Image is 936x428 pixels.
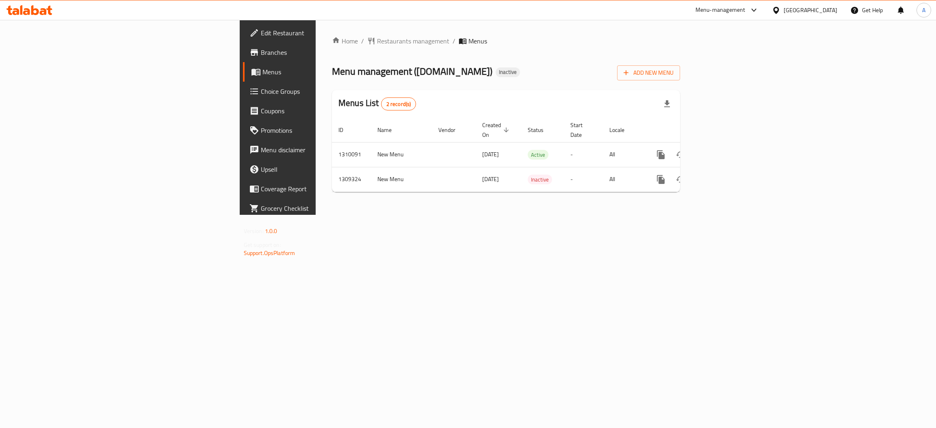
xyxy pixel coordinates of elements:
span: Coverage Report [261,184,390,194]
span: Menu management ( [DOMAIN_NAME] ) [332,62,492,80]
span: Add New Menu [624,68,674,78]
span: ID [338,125,354,135]
span: Menu disclaimer [261,145,390,155]
span: [DATE] [482,149,499,160]
span: [DATE] [482,174,499,184]
td: - [564,142,603,167]
a: Upsell [243,160,396,179]
a: Coupons [243,101,396,121]
div: [GEOGRAPHIC_DATA] [784,6,837,15]
span: Coupons [261,106,390,116]
button: Change Status [671,170,690,189]
a: Branches [243,43,396,62]
h2: Menus List [338,97,416,110]
span: 1.0.0 [265,226,277,236]
span: Menus [468,36,487,46]
span: Menus [262,67,390,77]
a: Support.OpsPlatform [244,248,295,258]
div: Inactive [496,67,520,77]
span: Grocery Checklist [261,203,390,213]
span: Edit Restaurant [261,28,390,38]
span: Locale [609,125,635,135]
a: Edit Restaurant [243,23,396,43]
div: Menu-management [695,5,745,15]
span: Inactive [496,69,520,76]
td: All [603,167,645,192]
button: more [651,145,671,164]
a: Grocery Checklist [243,199,396,218]
span: Active [528,150,548,160]
nav: breadcrumb [332,36,680,46]
span: Version: [244,226,264,236]
span: Promotions [261,125,390,135]
td: New Menu [371,142,432,167]
span: Status [528,125,554,135]
a: Menu disclaimer [243,140,396,160]
span: Created On [482,120,511,140]
a: Menus [243,62,396,82]
span: Inactive [528,175,552,184]
a: Restaurants management [367,36,449,46]
div: Total records count [381,97,416,110]
a: Promotions [243,121,396,140]
span: Branches [261,48,390,57]
li: / [453,36,455,46]
button: Change Status [671,145,690,164]
td: All [603,142,645,167]
span: A [922,6,925,15]
span: Vendor [438,125,466,135]
a: Coverage Report [243,179,396,199]
span: Upsell [261,164,390,174]
td: - [564,167,603,192]
span: Restaurants management [377,36,449,46]
button: more [651,170,671,189]
span: Choice Groups [261,86,390,96]
span: Get support on: [244,240,281,250]
td: New Menu [371,167,432,192]
th: Actions [645,118,736,143]
button: Add New Menu [617,65,680,80]
div: Export file [657,94,677,114]
table: enhanced table [332,118,736,192]
a: Choice Groups [243,82,396,101]
span: Start Date [570,120,593,140]
span: 2 record(s) [381,100,416,108]
span: Name [377,125,402,135]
